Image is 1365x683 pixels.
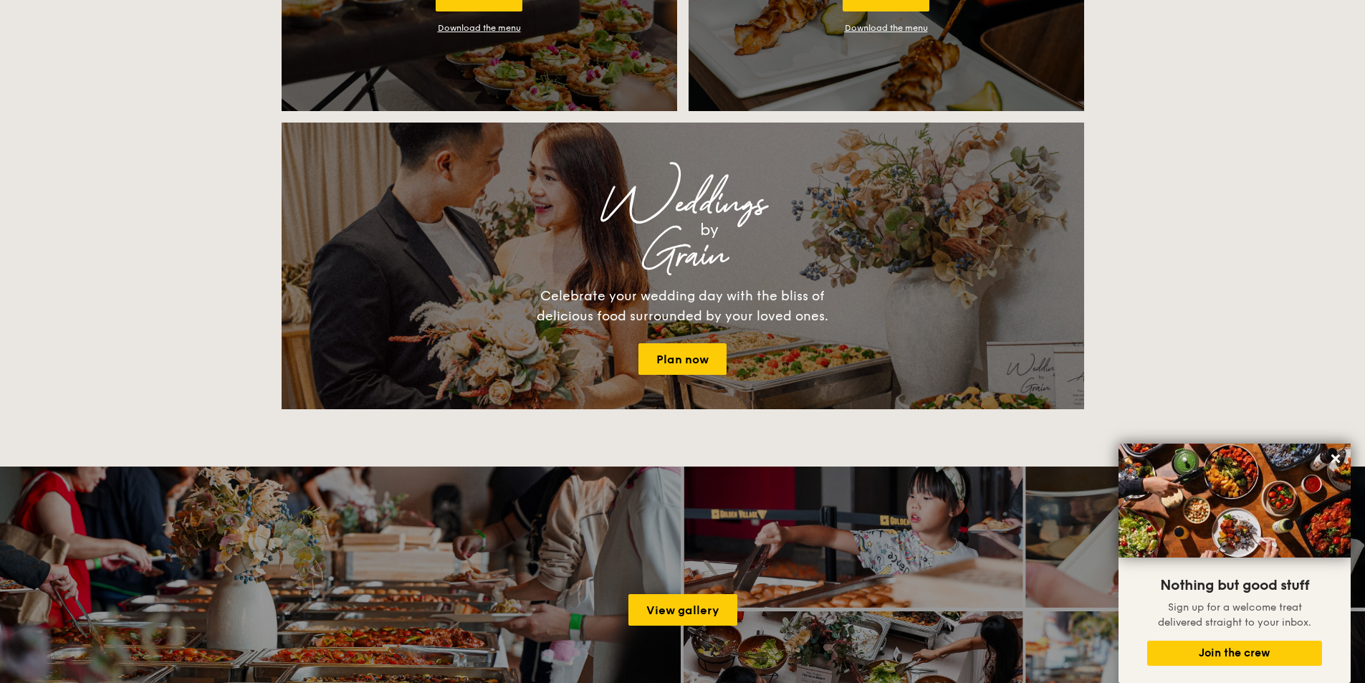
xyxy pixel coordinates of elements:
[1119,444,1351,558] img: DSC07876-Edit02-Large.jpeg
[638,343,727,375] a: Plan now
[845,23,928,33] a: Download the menu
[1324,447,1347,470] button: Close
[408,243,958,269] div: Grain
[438,23,521,33] div: Download the menu
[628,594,737,626] a: View gallery
[1147,641,1322,666] button: Join the crew
[522,286,844,326] div: Celebrate your wedding day with the bliss of delicious food surrounded by your loved ones.
[461,217,958,243] div: by
[1160,577,1309,594] span: Nothing but good stuff
[408,191,958,217] div: Weddings
[1158,601,1311,629] span: Sign up for a welcome treat delivered straight to your inbox.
